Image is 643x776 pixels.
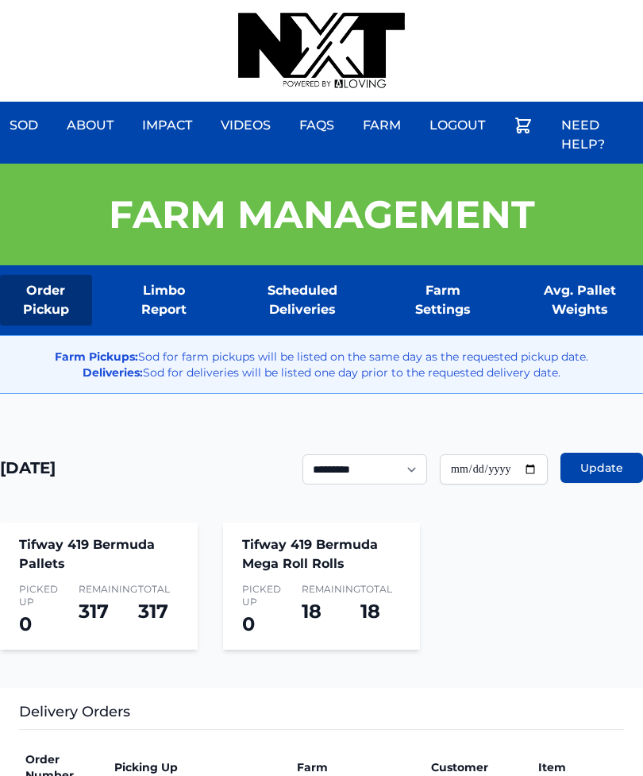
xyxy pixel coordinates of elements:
[242,612,255,635] span: 0
[242,583,283,608] span: Picked Up
[580,460,623,476] span: Update
[19,535,179,573] h4: Tifway 419 Bermuda Pallets
[138,600,168,623] span: 317
[83,365,143,380] strong: Deliveries:
[353,106,410,145] a: Farm
[420,106,495,145] a: Logout
[211,106,280,145] a: Videos
[516,275,643,326] a: Avg. Pallet Weights
[57,106,123,145] a: About
[360,600,380,623] span: 18
[19,612,32,635] span: 0
[19,583,60,608] span: Picked Up
[109,195,535,234] h1: Farm Management
[117,275,211,326] a: Limbo Report
[552,106,643,164] a: Need Help?
[238,13,405,89] img: nextdaysod.com Logo
[79,583,119,596] span: Remaining
[236,275,369,326] a: Scheduled Deliveries
[242,535,402,573] h4: Tifway 419 Bermuda Mega Roll Rolls
[560,453,643,483] button: Update
[19,701,624,730] h3: Delivery Orders
[138,583,179,596] span: Total
[290,106,344,145] a: FAQs
[79,600,109,623] span: 317
[133,106,202,145] a: Impact
[395,275,491,326] a: Farm Settings
[302,600,321,623] span: 18
[360,583,401,596] span: Total
[55,349,138,364] strong: Farm Pickups:
[302,583,342,596] span: Remaining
